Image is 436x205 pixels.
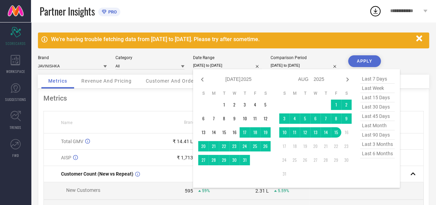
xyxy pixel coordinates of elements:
th: Saturday [341,91,352,96]
td: Wed Aug 13 2025 [310,127,321,138]
td: Fri Jul 18 2025 [250,127,260,138]
span: Partner Insights [40,4,95,18]
th: Wednesday [310,91,321,96]
td: Sat Aug 30 2025 [341,155,352,165]
td: Mon Jul 28 2025 [209,155,219,165]
th: Wednesday [229,91,240,96]
td: Wed Aug 06 2025 [310,113,321,124]
td: Sat Aug 23 2025 [341,141,352,151]
span: last week [360,84,395,93]
span: 59% [202,188,210,193]
td: Fri Aug 08 2025 [331,113,341,124]
span: last 7 days [360,74,395,84]
span: FWD [12,153,19,158]
div: Open download list [369,5,382,17]
th: Saturday [260,91,271,96]
div: ₹ 1,713 [177,155,193,160]
span: Name [61,120,72,125]
td: Sat Aug 02 2025 [341,100,352,110]
span: last 30 days [360,102,395,112]
input: Select date range [193,62,262,69]
span: Metrics [48,78,67,84]
td: Mon Aug 04 2025 [290,113,300,124]
span: 5.59% [278,188,289,193]
td: Tue Jul 22 2025 [219,141,229,151]
td: Wed Jul 23 2025 [229,141,240,151]
th: Sunday [279,91,290,96]
div: Category [115,55,184,60]
div: Previous month [198,75,206,84]
span: Customer And Orders [146,78,199,84]
td: Tue Jul 08 2025 [219,113,229,124]
td: Mon Aug 18 2025 [290,141,300,151]
td: Thu Jul 03 2025 [240,100,250,110]
td: Tue Jul 01 2025 [219,100,229,110]
span: last 45 days [360,112,395,121]
th: Friday [331,91,341,96]
button: APPLY [348,55,381,67]
td: Tue Jul 29 2025 [219,155,229,165]
div: 595 [185,188,193,194]
div: Date Range [193,55,262,60]
td: Wed Jul 30 2025 [229,155,240,165]
div: Comparison Period [271,55,339,60]
td: Mon Aug 25 2025 [290,155,300,165]
td: Thu Aug 14 2025 [321,127,331,138]
span: Revenue And Pricing [81,78,132,84]
td: Tue Jul 15 2025 [219,127,229,138]
span: last 6 months [360,149,395,158]
td: Mon Jul 07 2025 [209,113,219,124]
td: Fri Aug 22 2025 [331,141,341,151]
td: Fri Aug 15 2025 [331,127,341,138]
td: Mon Jul 14 2025 [209,127,219,138]
span: New Customers [66,187,100,193]
td: Sun Aug 10 2025 [279,127,290,138]
div: Next month [343,75,352,84]
span: last 90 days [360,130,395,140]
th: Tuesday [219,91,229,96]
td: Wed Aug 20 2025 [310,141,321,151]
td: Thu Aug 28 2025 [321,155,331,165]
td: Fri Aug 29 2025 [331,155,341,165]
td: Sun Jul 06 2025 [198,113,209,124]
td: Tue Aug 12 2025 [300,127,310,138]
span: SUGGESTIONS [5,97,26,102]
td: Thu Jul 31 2025 [240,155,250,165]
td: Sun Aug 03 2025 [279,113,290,124]
td: Mon Jul 21 2025 [209,141,219,151]
td: Sat Aug 16 2025 [341,127,352,138]
th: Sunday [198,91,209,96]
th: Thursday [321,91,331,96]
td: Wed Jul 16 2025 [229,127,240,138]
td: Thu Jul 24 2025 [240,141,250,151]
td: Sun Aug 31 2025 [279,169,290,179]
th: Friday [250,91,260,96]
td: Mon Aug 11 2025 [290,127,300,138]
td: Wed Aug 27 2025 [310,155,321,165]
span: PRO [107,9,117,15]
th: Monday [209,91,219,96]
th: Monday [290,91,300,96]
span: Customer Count (New vs Repeat) [61,171,133,177]
td: Thu Jul 17 2025 [240,127,250,138]
td: Sun Jul 13 2025 [198,127,209,138]
td: Tue Aug 19 2025 [300,141,310,151]
td: Wed Jul 09 2025 [229,113,240,124]
div: ₹ 14.41 L [173,139,193,144]
th: Tuesday [300,91,310,96]
span: TRENDS [10,125,21,130]
td: Wed Jul 02 2025 [229,100,240,110]
td: Sat Jul 19 2025 [260,127,271,138]
td: Fri Jul 25 2025 [250,141,260,151]
th: Thursday [240,91,250,96]
td: Sun Jul 20 2025 [198,141,209,151]
td: Thu Aug 21 2025 [321,141,331,151]
td: Fri Aug 01 2025 [331,100,341,110]
span: last month [360,121,395,130]
td: Fri Jul 04 2025 [250,100,260,110]
div: 2.31 L [255,188,269,194]
span: WORKSPACE [6,69,25,74]
td: Sun Aug 24 2025 [279,155,290,165]
div: Brand [38,55,107,60]
span: last 15 days [360,93,395,102]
